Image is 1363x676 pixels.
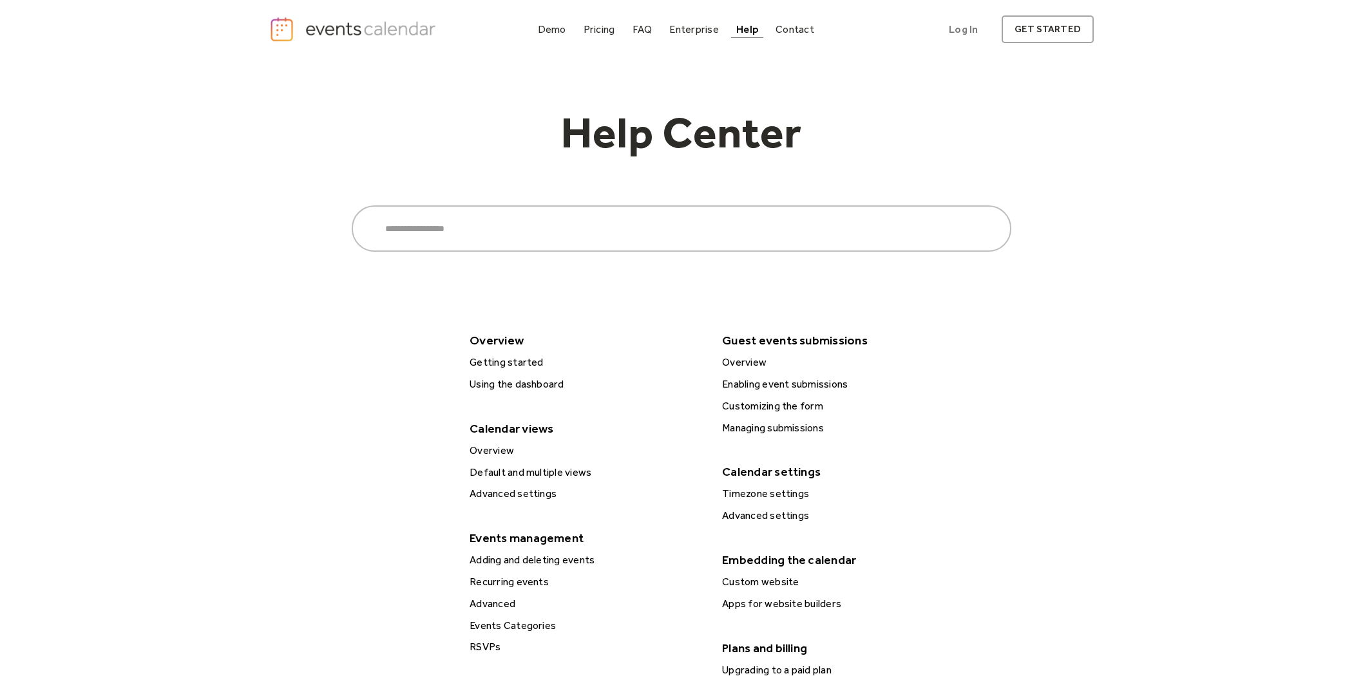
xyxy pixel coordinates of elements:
[717,354,959,371] a: Overview
[463,329,705,352] div: Overview
[464,464,707,481] a: Default and multiple views
[717,376,959,393] a: Enabling event submissions
[718,596,959,612] div: Apps for website builders
[736,26,758,33] div: Help
[464,485,707,502] a: Advanced settings
[718,420,959,437] div: Managing submissions
[776,26,814,33] div: Contact
[464,639,707,655] a: RSVPs
[770,21,819,38] a: Contact
[466,552,707,568] div: Adding and deleting events
[578,21,620,38] a: Pricing
[466,596,707,612] div: Advanced
[717,507,959,524] a: Advanced settings
[466,639,707,655] div: RSVPs
[627,21,658,38] a: FAQ
[464,552,707,568] a: Adding and deleting events
[464,596,707,612] a: Advanced
[466,574,707,590] div: Recurring events
[936,15,991,43] a: Log In
[538,26,566,33] div: Demo
[466,617,707,634] div: Events Categories
[716,637,958,659] div: Plans and billing
[717,596,959,612] a: Apps for website builders
[718,574,959,590] div: Custom website
[731,21,763,38] a: Help
[718,376,959,393] div: Enabling event submissions
[716,549,958,571] div: Embedding the calendar
[466,464,707,481] div: Default and multiple views
[718,485,959,502] div: Timezone settings
[463,417,705,440] div: Calendar views
[533,21,571,38] a: Demo
[269,16,439,42] a: home
[716,329,958,352] div: Guest events submissions
[464,574,707,590] a: Recurring events
[466,485,707,502] div: Advanced settings
[717,485,959,502] a: Timezone settings
[633,26,653,33] div: FAQ
[464,617,707,634] a: Events Categories
[718,398,959,415] div: Customizing the form
[464,376,707,393] a: Using the dashboard
[718,354,959,371] div: Overview
[718,507,959,524] div: Advanced settings
[1002,15,1094,43] a: get started
[717,574,959,590] a: Custom website
[664,21,723,38] a: Enterprise
[717,420,959,437] a: Managing submissions
[501,110,862,167] h1: Help Center
[466,354,707,371] div: Getting started
[669,26,718,33] div: Enterprise
[466,376,707,393] div: Using the dashboard
[716,460,958,483] div: Calendar settings
[463,527,705,549] div: Events management
[466,442,707,459] div: Overview
[584,26,615,33] div: Pricing
[464,442,707,459] a: Overview
[464,354,707,371] a: Getting started
[717,398,959,415] a: Customizing the form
